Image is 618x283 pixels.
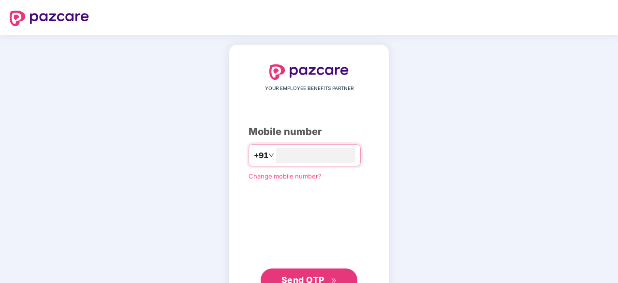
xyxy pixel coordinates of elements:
span: +91 [254,149,268,162]
div: Mobile number [249,124,369,139]
span: YOUR EMPLOYEE BENEFITS PARTNER [265,85,353,92]
img: logo [269,64,349,80]
span: down [268,152,274,158]
a: Change mobile number? [249,172,322,180]
img: logo [10,11,89,26]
